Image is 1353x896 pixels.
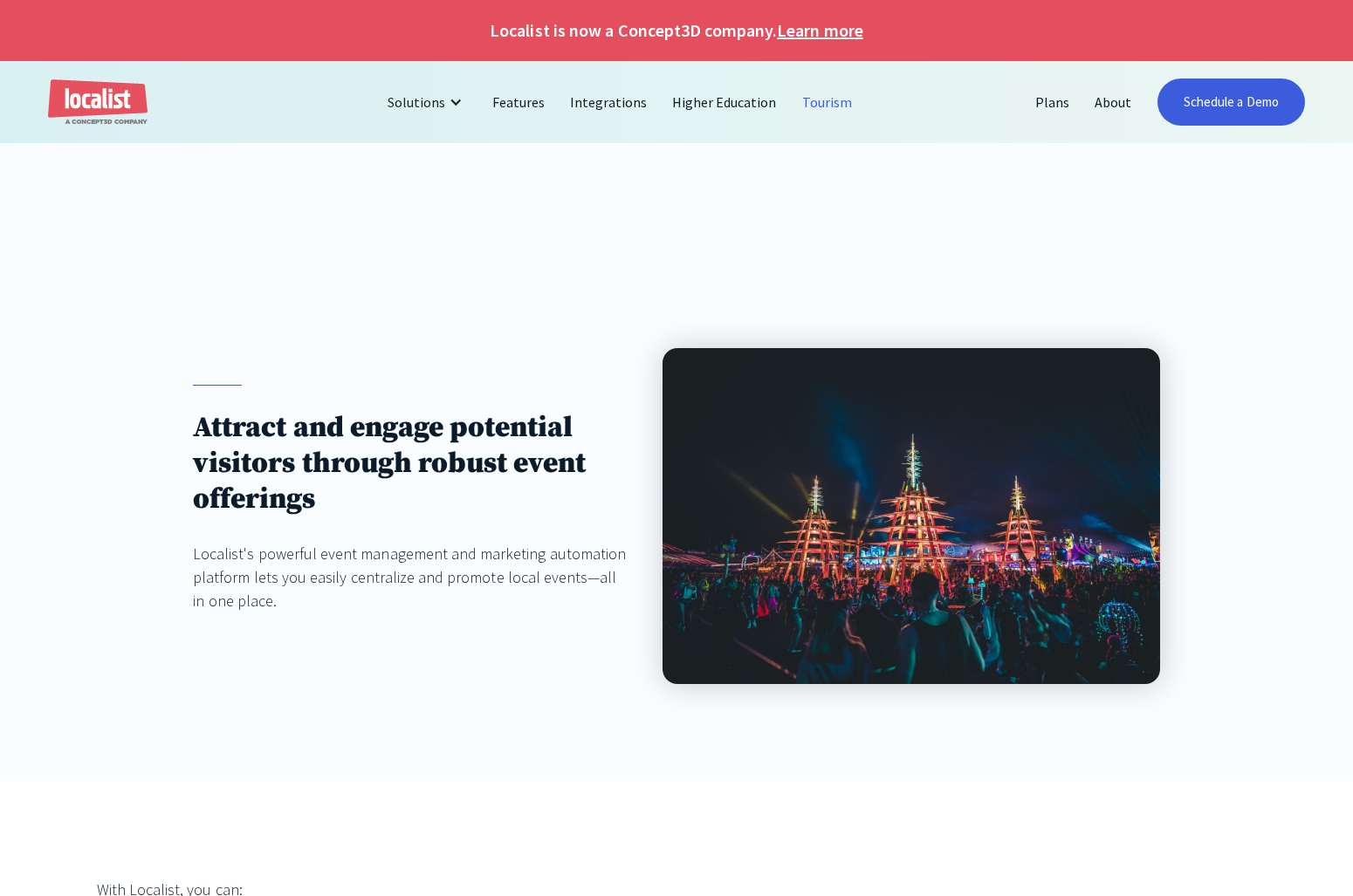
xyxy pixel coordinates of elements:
[480,81,558,123] a: Features
[790,81,865,123] a: Tourism
[558,81,660,123] a: Integrations
[1082,81,1144,123] a: About
[193,410,628,517] h1: Attract and engage potential visitors through robust event offerings
[388,92,445,113] div: Solutions
[374,81,480,123] div: Solutions
[48,79,148,126] a: home
[777,17,862,44] a: Learn more
[1023,81,1082,123] a: Plans
[660,81,790,123] a: Higher Education
[193,542,628,612] div: Localist's powerful event management and marketing automation platform lets you easily centralize...
[1157,79,1305,126] a: Schedule a Demo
